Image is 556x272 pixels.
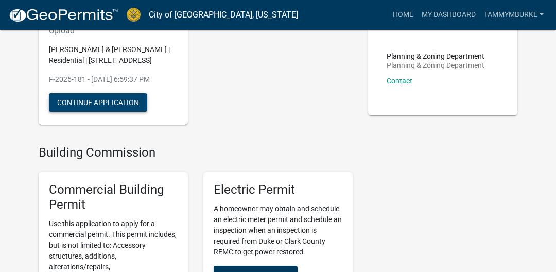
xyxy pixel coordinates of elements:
[214,182,342,197] h5: Electric Permit
[127,8,141,22] img: City of Jeffersonville, Indiana
[387,77,412,85] a: Contact
[49,74,178,85] p: F-2025-181 - [DATE] 6:59:37 PM
[387,62,484,69] p: Planning & Zoning Department
[49,44,178,66] p: [PERSON_NAME] & [PERSON_NAME] | Residential | [STREET_ADDRESS]
[49,93,147,112] button: Continue Application
[214,203,342,258] p: A homeowner may obtain and schedule an electric meter permit and schedule an inspection when an i...
[39,145,353,160] h4: Building Commission
[389,5,418,25] a: Home
[49,182,178,212] h5: Commercial Building Permit
[387,53,484,60] p: Planning & Zoning Department
[480,5,548,25] a: Tammymburke
[418,5,480,25] a: My Dashboard
[149,6,298,24] a: City of [GEOGRAPHIC_DATA], [US_STATE]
